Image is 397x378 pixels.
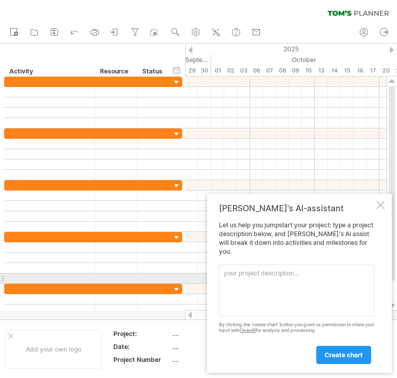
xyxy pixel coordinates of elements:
[289,65,302,76] div: Thursday, 9 October 2025
[172,342,259,351] div: ....
[325,351,363,359] span: create chart
[328,65,341,76] div: Tuesday, 14 October 2025
[5,330,102,369] div: Add your own logo
[100,66,131,77] div: Resource
[379,65,392,76] div: Monday, 20 October 2025
[341,65,354,76] div: Wednesday, 15 October 2025
[211,65,224,76] div: Wednesday, 1 October 2025
[142,66,165,77] div: Status
[219,322,374,333] div: By clicking the 'create chart' button you grant us permission to share your input with for analys...
[224,65,237,76] div: Thursday, 2 October 2025
[240,327,256,333] a: OpenAI
[237,65,250,76] div: Friday, 3 October 2025
[172,355,259,364] div: ....
[219,203,374,213] div: [PERSON_NAME]'s AI-assistant
[366,65,379,76] div: Friday, 17 October 2025
[198,65,211,76] div: Tuesday, 30 September 2025
[315,65,328,76] div: Monday, 13 October 2025
[316,346,371,364] a: create chart
[250,65,263,76] div: Monday, 6 October 2025
[219,221,374,364] div: Let us help you jumpstart your project: type a project description below, and [PERSON_NAME]'s AI ...
[276,65,289,76] div: Wednesday, 8 October 2025
[354,65,366,76] div: Thursday, 16 October 2025
[185,65,198,76] div: Monday, 29 September 2025
[113,329,170,338] div: Project:
[263,65,276,76] div: Tuesday, 7 October 2025
[113,355,170,364] div: Project Number
[302,65,315,76] div: Friday, 10 October 2025
[9,66,89,77] div: Activity
[172,329,259,338] div: ....
[113,342,170,351] div: Date:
